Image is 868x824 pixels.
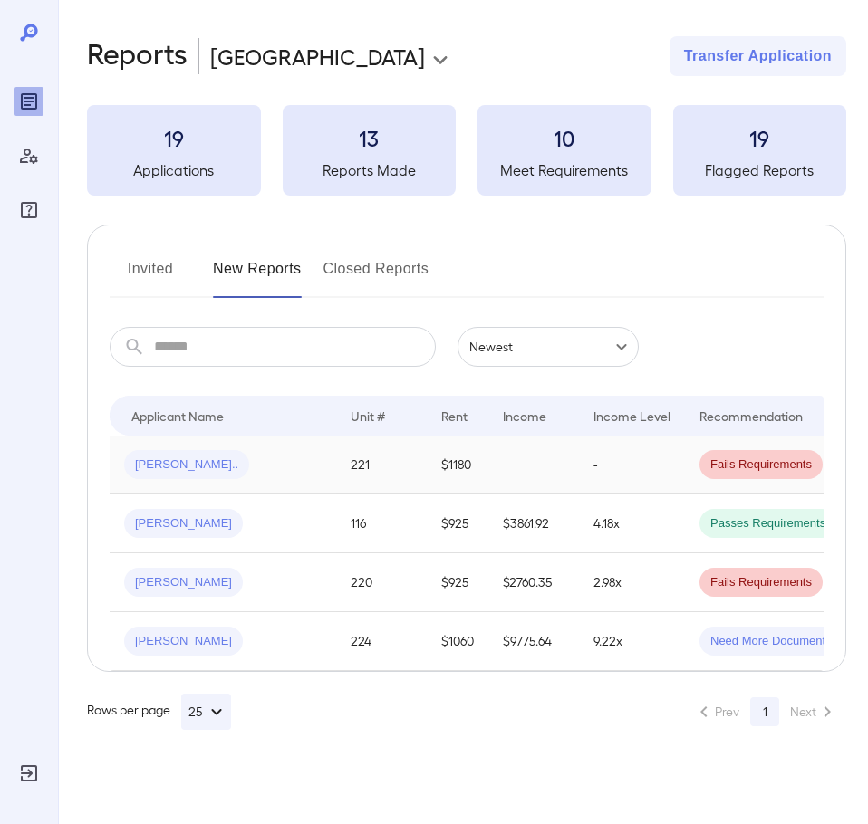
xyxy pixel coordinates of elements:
[685,697,846,726] nav: pagination navigation
[14,196,43,225] div: FAQ
[477,123,651,152] h3: 10
[336,553,427,612] td: 220
[323,254,429,298] button: Closed Reports
[427,494,488,553] td: $925
[488,612,579,671] td: $9775.64
[477,159,651,181] h5: Meet Requirements
[283,123,457,152] h3: 13
[131,405,224,426] div: Applicant Name
[673,159,847,181] h5: Flagged Reports
[699,633,843,650] span: Need More Documents
[441,405,470,426] div: Rent
[336,436,427,494] td: 221
[673,123,847,152] h3: 19
[87,694,231,730] div: Rows per page
[427,436,488,494] td: $1180
[579,553,685,612] td: 2.98x
[283,159,457,181] h5: Reports Made
[458,327,639,367] div: Newest
[14,141,43,170] div: Manage Users
[579,436,685,494] td: -
[699,515,836,532] span: Passes Requirements
[87,105,846,196] summary: 19Applications13Reports Made10Meet Requirements19Flagged Reports
[181,694,231,730] button: 25
[87,159,261,181] h5: Applications
[110,254,191,298] button: Invited
[351,405,385,426] div: Unit #
[427,553,488,612] td: $925
[210,42,425,71] p: [GEOGRAPHIC_DATA]
[488,494,579,553] td: $3861.92
[87,36,188,76] h2: Reports
[14,759,43,788] div: Log Out
[124,515,243,532] span: [PERSON_NAME]
[336,494,427,553] td: 116
[124,456,249,474] span: [PERSON_NAME]..
[336,612,427,671] td: 224
[579,612,685,671] td: 9.22x
[427,612,488,671] td: $1060
[699,456,823,474] span: Fails Requirements
[670,36,846,76] button: Transfer Application
[750,697,779,726] button: page 1
[213,254,302,298] button: New Reports
[579,494,685,553] td: 4.18x
[87,123,261,152] h3: 19
[593,405,670,426] div: Income Level
[14,87,43,116] div: Reports
[124,633,243,650] span: [PERSON_NAME]
[699,405,803,426] div: Recommendation
[503,405,546,426] div: Income
[699,574,823,591] span: Fails Requirements
[488,553,579,612] td: $2760.35
[124,574,243,591] span: [PERSON_NAME]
